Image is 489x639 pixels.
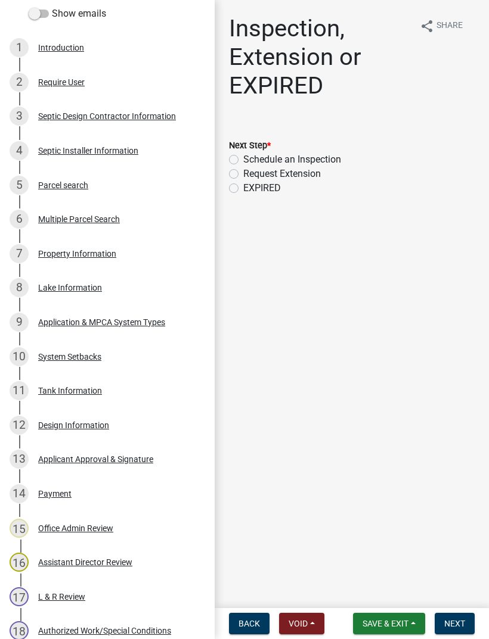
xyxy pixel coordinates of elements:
[243,181,281,195] label: EXPIRED
[10,244,29,263] div: 7
[10,107,29,126] div: 3
[10,519,29,538] div: 15
[38,318,165,326] div: Application & MPCA System Types
[10,416,29,435] div: 12
[229,142,271,150] label: Next Step
[38,146,138,155] div: Septic Installer Information
[279,613,324,634] button: Void
[29,7,106,21] label: Show emails
[10,38,29,57] div: 1
[10,450,29,469] div: 13
[10,347,29,366] div: 10
[10,210,29,229] div: 6
[363,619,408,628] span: Save & Exit
[229,613,270,634] button: Back
[353,613,425,634] button: Save & Exit
[38,250,116,258] div: Property Information
[10,313,29,332] div: 9
[10,381,29,400] div: 11
[410,14,472,38] button: shareShare
[10,176,29,195] div: 5
[38,490,72,498] div: Payment
[437,19,463,33] span: Share
[239,619,260,628] span: Back
[10,73,29,92] div: 2
[38,353,101,361] div: System Setbacks
[289,619,308,628] span: Void
[38,524,113,532] div: Office Admin Review
[38,181,88,189] div: Parcel search
[10,553,29,572] div: 16
[38,455,153,463] div: Applicant Approval & Signature
[10,587,29,606] div: 17
[243,152,341,167] label: Schedule an Inspection
[38,215,120,223] div: Multiple Parcel Search
[435,613,475,634] button: Next
[38,43,84,52] div: Introduction
[10,278,29,297] div: 8
[38,558,132,566] div: Assistant Director Review
[229,14,410,100] h1: Inspection, Extension or EXPIRED
[38,386,102,395] div: Tank Information
[420,19,434,33] i: share
[38,421,109,429] div: Design Information
[38,626,171,635] div: Authorized Work/Special Conditions
[38,78,85,86] div: Require User
[243,167,321,181] label: Request Extension
[38,283,102,292] div: Lake Information
[444,619,465,628] span: Next
[38,112,176,120] div: Septic Design Contractor Information
[38,593,85,601] div: L & R Review
[10,141,29,160] div: 4
[10,484,29,503] div: 14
